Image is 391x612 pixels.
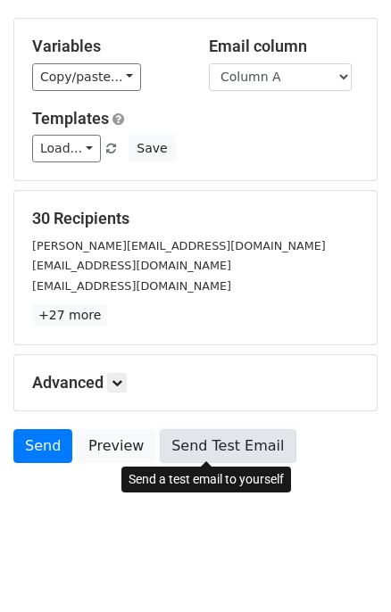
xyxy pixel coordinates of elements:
[121,467,291,492] div: Send a test email to yourself
[32,373,359,393] h5: Advanced
[32,37,182,56] h5: Variables
[13,429,72,463] a: Send
[160,429,295,463] a: Send Test Email
[129,135,175,162] button: Save
[302,526,391,612] iframe: Chat Widget
[32,135,101,162] a: Load...
[32,304,107,327] a: +27 more
[32,63,141,91] a: Copy/paste...
[32,239,326,252] small: [PERSON_NAME][EMAIL_ADDRESS][DOMAIN_NAME]
[32,109,109,128] a: Templates
[32,209,359,228] h5: 30 Recipients
[209,37,359,56] h5: Email column
[77,429,155,463] a: Preview
[32,259,231,272] small: [EMAIL_ADDRESS][DOMAIN_NAME]
[32,279,231,293] small: [EMAIL_ADDRESS][DOMAIN_NAME]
